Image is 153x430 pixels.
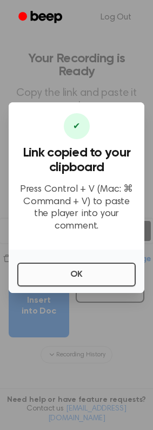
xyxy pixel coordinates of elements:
[17,184,136,232] p: Press Control + V (Mac: ⌘ Command + V) to paste the player into your comment.
[17,263,136,286] button: OK
[64,113,90,139] div: ✔
[17,146,136,175] h3: Link copied to your clipboard
[11,7,72,28] a: Beep
[90,4,142,30] a: Log Out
